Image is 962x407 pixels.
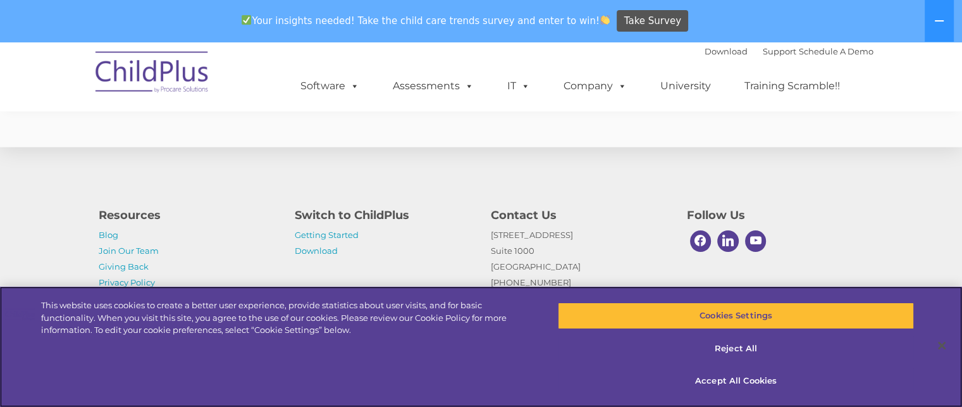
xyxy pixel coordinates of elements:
a: Blog [99,230,118,240]
a: IT [495,73,543,99]
a: Download [705,46,748,56]
img: ✅ [242,15,251,25]
img: ChildPlus by Procare Solutions [89,42,216,106]
a: Schedule A Demo [799,46,873,56]
p: [STREET_ADDRESS] Suite 1000 [GEOGRAPHIC_DATA] [PHONE_NUMBER] [491,227,668,306]
a: Giving Back [99,261,149,272]
a: Linkedin [714,227,742,255]
img: 👏 [600,15,610,25]
a: Software [288,73,372,99]
a: Support [763,46,796,56]
span: Take Survey [624,10,681,32]
h4: Resources [99,206,276,224]
a: Assessments [380,73,486,99]
button: Accept All Cookies [558,368,914,394]
a: Getting Started [295,230,359,240]
a: Youtube [742,227,770,255]
span: Your insights needed! Take the child care trends survey and enter to win! [237,8,615,33]
button: Reject All [558,335,914,362]
font: | [705,46,873,56]
h4: Switch to ChildPlus [295,206,472,224]
a: Training Scramble!! [732,73,853,99]
a: Download [295,246,338,256]
a: University [648,73,724,99]
a: Privacy Policy [99,277,155,287]
a: Company [551,73,639,99]
a: Facebook [687,227,715,255]
a: Take Survey [617,10,688,32]
h4: Contact Us [491,206,668,224]
a: Join Our Team [99,246,159,256]
button: Cookies Settings [558,303,914,329]
button: Close [928,332,956,360]
div: This website uses cookies to create a better user experience, provide statistics about user visit... [41,299,529,337]
h4: Follow Us [687,206,864,224]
